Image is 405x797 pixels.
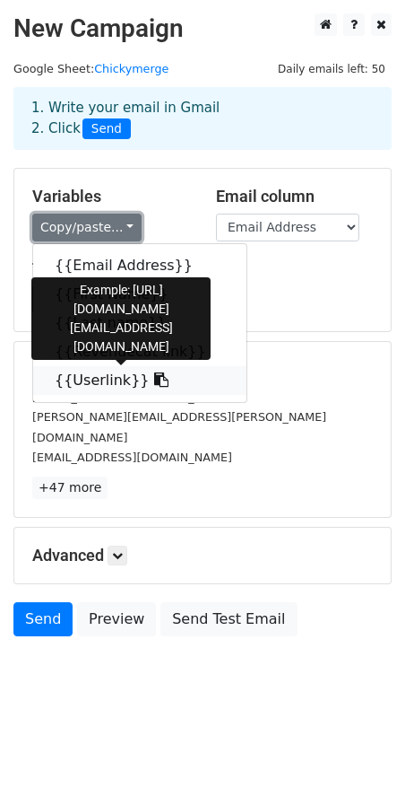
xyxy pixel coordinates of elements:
div: 1. Write your email in Gmail 2. Click [18,98,387,139]
a: +47 more [32,477,108,499]
h5: Advanced [32,546,373,565]
iframe: Chat Widget [315,711,405,797]
a: {{Userlink}} [33,366,246,395]
a: Copy/paste... [32,214,142,241]
small: Google Sheet: [13,62,168,75]
div: Example: [URL][DOMAIN_NAME][EMAIL_ADDRESS][DOMAIN_NAME] [31,277,211,360]
span: Daily emails left: 50 [271,59,392,79]
a: Send Test Email [160,602,297,636]
small: [EMAIL_ADDRESS][DOMAIN_NAME] [32,390,232,404]
a: Chickymerge [94,62,168,75]
a: Preview [77,602,156,636]
a: Daily emails left: 50 [271,62,392,75]
h2: New Campaign [13,13,392,44]
span: Send [82,118,131,140]
small: [EMAIL_ADDRESS][DOMAIN_NAME] [32,451,232,464]
small: [PERSON_NAME][EMAIL_ADDRESS][PERSON_NAME][DOMAIN_NAME] [32,410,326,444]
h5: Variables [32,187,189,206]
a: {{Email Address}} [33,251,246,280]
h5: Email column [216,187,373,206]
a: Send [13,602,73,636]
